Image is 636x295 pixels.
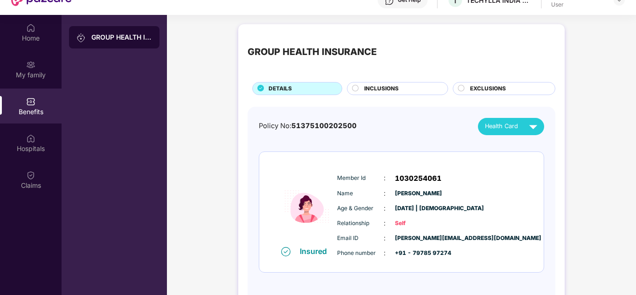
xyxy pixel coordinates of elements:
img: svg+xml;base64,PHN2ZyB4bWxucz0iaHR0cDovL3d3dy53My5vcmcvMjAwMC9zdmciIHZpZXdCb3g9IjAgMCAyNCAyNCIgd2... [525,118,541,135]
span: Relationship [337,219,384,228]
div: GROUP HEALTH INSURANCE [248,45,377,59]
span: [PERSON_NAME][EMAIL_ADDRESS][DOMAIN_NAME] [395,234,442,243]
span: [DATE] | [DEMOGRAPHIC_DATA] [395,204,442,213]
img: svg+xml;base64,PHN2ZyBpZD0iSG9tZSIgeG1sbnM9Imh0dHA6Ly93d3cudzMub3JnLzIwMDAvc3ZnIiB3aWR0aD0iMjAiIG... [26,23,35,33]
img: svg+xml;base64,PHN2ZyBpZD0iQ2xhaW0iIHhtbG5zPSJodHRwOi8vd3d3LnczLm9yZy8yMDAwL3N2ZyIgd2lkdGg9IjIwIi... [26,171,35,180]
span: : [384,233,386,243]
span: 51375100202500 [291,122,357,130]
span: DETAILS [269,84,292,93]
span: Email ID [337,234,384,243]
span: : [384,248,386,258]
div: GROUP HEALTH INSURANCE [91,33,152,42]
span: +91 - 79785 97274 [395,249,442,258]
span: Name [337,189,384,198]
span: 1030254061 [395,173,442,184]
img: svg+xml;base64,PHN2ZyBpZD0iQmVuZWZpdHMiIHhtbG5zPSJodHRwOi8vd3d3LnczLm9yZy8yMDAwL3N2ZyIgd2lkdGg9Ij... [26,97,35,106]
img: icon [279,167,335,246]
div: Policy No: [259,121,357,131]
span: Health Card [485,122,518,131]
span: Phone number [337,249,384,258]
span: [PERSON_NAME] [395,189,442,198]
img: svg+xml;base64,PHN2ZyBpZD0iSG9zcGl0YWxzIiB4bWxucz0iaHR0cDovL3d3dy53My5vcmcvMjAwMC9zdmciIHdpZHRoPS... [26,134,35,143]
span: Self [395,219,442,228]
span: Member Id [337,174,384,183]
span: INCLUSIONS [364,84,399,93]
button: Health Card [478,118,544,135]
span: : [384,173,386,183]
span: EXCLUSIONS [470,84,506,93]
img: svg+xml;base64,PHN2ZyB3aWR0aD0iMjAiIGhlaWdodD0iMjAiIHZpZXdCb3g9IjAgMCAyMCAyMCIgZmlsbD0ibm9uZSIgeG... [26,60,35,69]
span: : [384,218,386,228]
span: : [384,203,386,213]
div: Insured [300,247,332,256]
span: : [384,188,386,199]
img: svg+xml;base64,PHN2ZyB4bWxucz0iaHR0cDovL3d3dy53My5vcmcvMjAwMC9zdmciIHdpZHRoPSIxNiIgaGVpZ2h0PSIxNi... [281,247,290,256]
span: Age & Gender [337,204,384,213]
img: svg+xml;base64,PHN2ZyB3aWR0aD0iMjAiIGhlaWdodD0iMjAiIHZpZXdCb3g9IjAgMCAyMCAyMCIgZmlsbD0ibm9uZSIgeG... [76,33,86,42]
div: User [551,1,605,8]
